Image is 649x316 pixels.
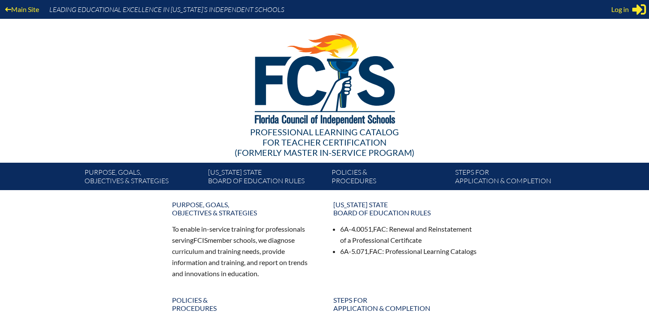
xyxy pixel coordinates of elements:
a: Policies &Procedures [167,292,321,316]
span: FAC [373,225,386,233]
a: [US_STATE] StateBoard of Education rules [328,197,483,220]
p: To enable in-service training for professionals serving member schools, we diagnose curriculum an... [172,224,316,279]
svg: Sign in or register [632,3,646,16]
a: Policies &Procedures [328,166,452,190]
a: Main Site [2,3,42,15]
div: Professional Learning Catalog (formerly Master In-service Program) [78,127,572,158]
a: Purpose, goals,objectives & strategies [167,197,321,220]
a: Purpose, goals,objectives & strategies [81,166,205,190]
a: Steps forapplication & completion [452,166,575,190]
span: FCIS [193,236,208,244]
li: 6A-4.0051, : Renewal and Reinstatement of a Professional Certificate [340,224,477,246]
span: Log in [611,4,629,15]
a: Steps forapplication & completion [328,292,483,316]
img: FCISlogo221.eps [236,19,413,136]
span: for Teacher Certification [263,137,386,147]
li: 6A-5.071, : Professional Learning Catalogs [340,246,477,257]
a: [US_STATE] StateBoard of Education rules [205,166,328,190]
span: FAC [369,247,382,255]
